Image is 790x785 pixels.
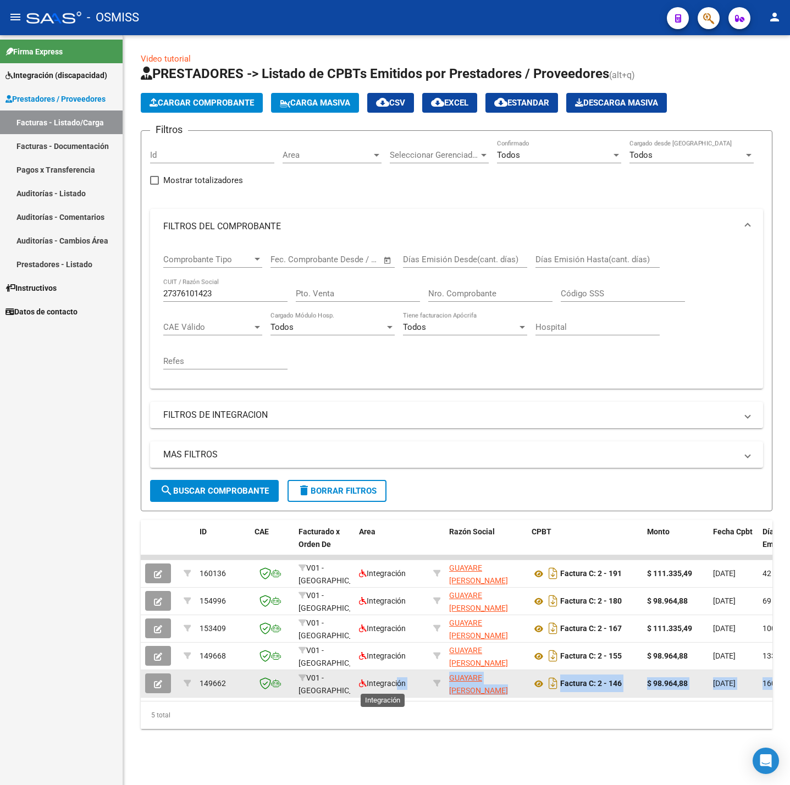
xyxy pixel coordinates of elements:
[150,98,254,108] span: Cargar Comprobante
[768,10,781,24] mat-icon: person
[355,520,429,568] datatable-header-cell: Area
[359,679,406,688] span: Integración
[449,646,508,667] span: GUAYARE [PERSON_NAME]
[390,150,479,160] span: Seleccionar Gerenciador
[449,591,508,612] span: GUAYARE [PERSON_NAME]
[560,624,622,633] strong: Factura C: 2 - 167
[150,441,763,468] mat-expansion-panel-header: MAS FILTROS
[163,255,252,264] span: Comprobante Tipo
[163,322,252,332] span: CAE Válido
[150,244,763,389] div: FILTROS DEL COMPROBANTE
[270,255,306,264] input: Start date
[753,748,779,774] div: Open Intercom Messenger
[163,409,737,421] mat-panel-title: FILTROS DE INTEGRACION
[316,255,369,264] input: End date
[195,520,250,568] datatable-header-cell: ID
[713,624,736,633] span: [DATE]
[763,651,776,660] span: 133
[141,701,772,729] div: 5 total
[546,647,560,665] i: Descargar documento
[359,624,406,633] span: Integración
[449,618,508,640] span: GUAYARE [PERSON_NAME]
[763,624,776,633] span: 100
[150,209,763,244] mat-expansion-panel-header: FILTROS DEL COMPROBANTE
[713,569,736,578] span: [DATE]
[494,96,507,109] mat-icon: cloud_download
[449,563,508,585] span: GUAYARE [PERSON_NAME]
[449,644,523,667] div: 27376101423
[763,596,771,605] span: 69
[9,10,22,24] mat-icon: menu
[566,93,667,113] app-download-masive: Descarga masiva de comprobantes (adjuntos)
[449,673,508,695] span: GUAYARE [PERSON_NAME]
[200,679,226,688] span: 149662
[494,98,549,108] span: Estandar
[150,402,763,428] mat-expansion-panel-header: FILTROS DE INTEGRACION
[575,98,658,108] span: Descarga Masiva
[200,569,226,578] span: 160136
[431,98,468,108] span: EXCEL
[150,122,188,137] h3: Filtros
[546,675,560,692] i: Descargar documento
[647,569,692,578] strong: $ 111.335,49
[497,150,520,160] span: Todos
[141,93,263,113] button: Cargar Comprobante
[297,484,311,497] mat-icon: delete
[141,54,191,64] a: Video tutorial
[5,306,78,318] span: Datos de contacto
[250,520,294,568] datatable-header-cell: CAE
[359,569,406,578] span: Integración
[763,569,771,578] span: 42
[5,93,106,105] span: Prestadores / Proveedores
[709,520,758,568] datatable-header-cell: Fecha Cpbt
[271,93,359,113] button: Carga Masiva
[449,527,495,536] span: Razón Social
[566,93,667,113] button: Descarga Masiva
[359,651,406,660] span: Integración
[546,592,560,610] i: Descargar documento
[150,480,279,502] button: Buscar Comprobante
[270,322,294,332] span: Todos
[560,570,622,578] strong: Factura C: 2 - 191
[485,93,558,113] button: Estandar
[160,484,173,497] mat-icon: search
[283,150,372,160] span: Area
[532,527,551,536] span: CPBT
[5,69,107,81] span: Integración (discapacidad)
[713,679,736,688] span: [DATE]
[403,322,426,332] span: Todos
[647,624,692,633] strong: $ 111.335,49
[431,96,444,109] mat-icon: cloud_download
[359,527,375,536] span: Area
[299,527,340,549] span: Facturado x Orden De
[288,480,386,502] button: Borrar Filtros
[713,651,736,660] span: [DATE]
[763,679,776,688] span: 160
[87,5,139,30] span: - OSMISS
[560,597,622,606] strong: Factura C: 2 - 180
[5,282,57,294] span: Instructivos
[163,174,243,187] span: Mostrar totalizadores
[376,96,389,109] mat-icon: cloud_download
[200,596,226,605] span: 154996
[449,589,523,612] div: 27376101423
[647,596,688,605] strong: $ 98.964,88
[449,617,523,640] div: 27376101423
[367,93,414,113] button: CSV
[5,46,63,58] span: Firma Express
[200,651,226,660] span: 149668
[141,66,609,81] span: PRESTADORES -> Listado de CPBTs Emitidos por Prestadores / Proveedores
[449,672,523,695] div: 27376101423
[629,150,653,160] span: Todos
[376,98,405,108] span: CSV
[255,527,269,536] span: CAE
[609,70,635,80] span: (alt+q)
[560,679,622,688] strong: Factura C: 2 - 146
[546,620,560,637] i: Descargar documento
[647,527,670,536] span: Monto
[160,486,269,496] span: Buscar Comprobante
[445,520,527,568] datatable-header-cell: Razón Social
[294,520,355,568] datatable-header-cell: Facturado x Orden De
[163,449,737,461] mat-panel-title: MAS FILTROS
[449,562,523,585] div: 27376101423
